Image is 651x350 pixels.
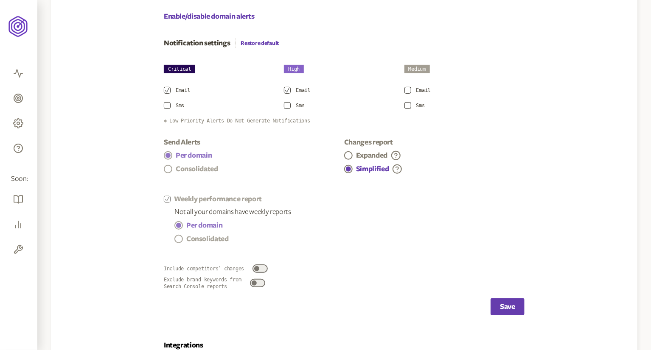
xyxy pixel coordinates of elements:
span: Email [416,87,431,94]
span: Soon: [11,174,26,184]
div: Expanded [356,150,387,161]
span: Email [176,87,190,94]
p: Not all your domains have weekly reports [174,207,525,217]
h4: Notification settings [164,39,236,48]
a: Enable/disable domain alerts [164,11,255,22]
div: Simplified [356,164,389,174]
p: * Low Priority Alerts Do Not Generate Notifications [164,117,525,124]
span: Medium [404,65,430,73]
button: Save [491,298,525,315]
span: Sms [416,102,425,109]
span: High [284,65,304,73]
h4: Changes report [344,138,525,147]
span: Critical [164,65,195,73]
span: Sms [176,102,184,109]
span: Email [296,87,310,94]
h4: Integrations [164,341,525,350]
h4: Send Alerts [164,138,344,147]
span: Sms [296,102,304,109]
button: Restore default [241,40,279,47]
